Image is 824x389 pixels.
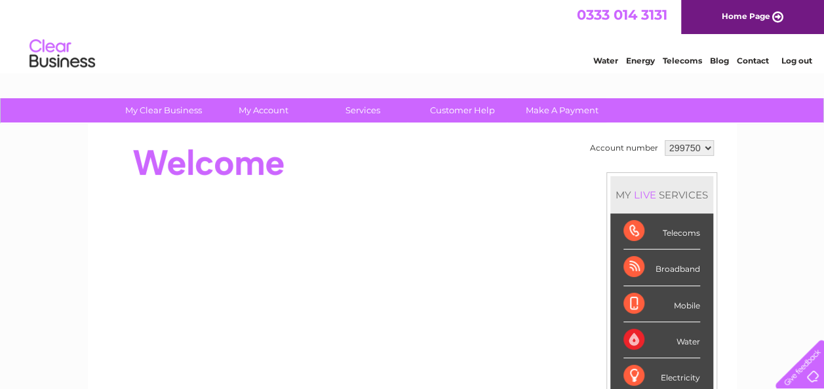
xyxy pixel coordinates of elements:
[623,286,700,322] div: Mobile
[631,189,659,201] div: LIVE
[781,56,812,65] a: Log out
[309,98,417,122] a: Services
[577,7,667,23] a: 0333 014 3131
[710,56,729,65] a: Blog
[109,98,218,122] a: My Clear Business
[593,56,618,65] a: Water
[610,176,713,213] div: MY SERVICES
[408,98,517,122] a: Customer Help
[737,56,769,65] a: Contact
[587,137,661,159] td: Account number
[209,98,317,122] a: My Account
[508,98,616,122] a: Make A Payment
[626,56,655,65] a: Energy
[623,250,700,286] div: Broadband
[663,56,702,65] a: Telecoms
[103,7,722,64] div: Clear Business is a trading name of Verastar Limited (registered in [GEOGRAPHIC_DATA] No. 3667643...
[623,213,700,250] div: Telecoms
[623,322,700,358] div: Water
[29,34,96,74] img: logo.png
